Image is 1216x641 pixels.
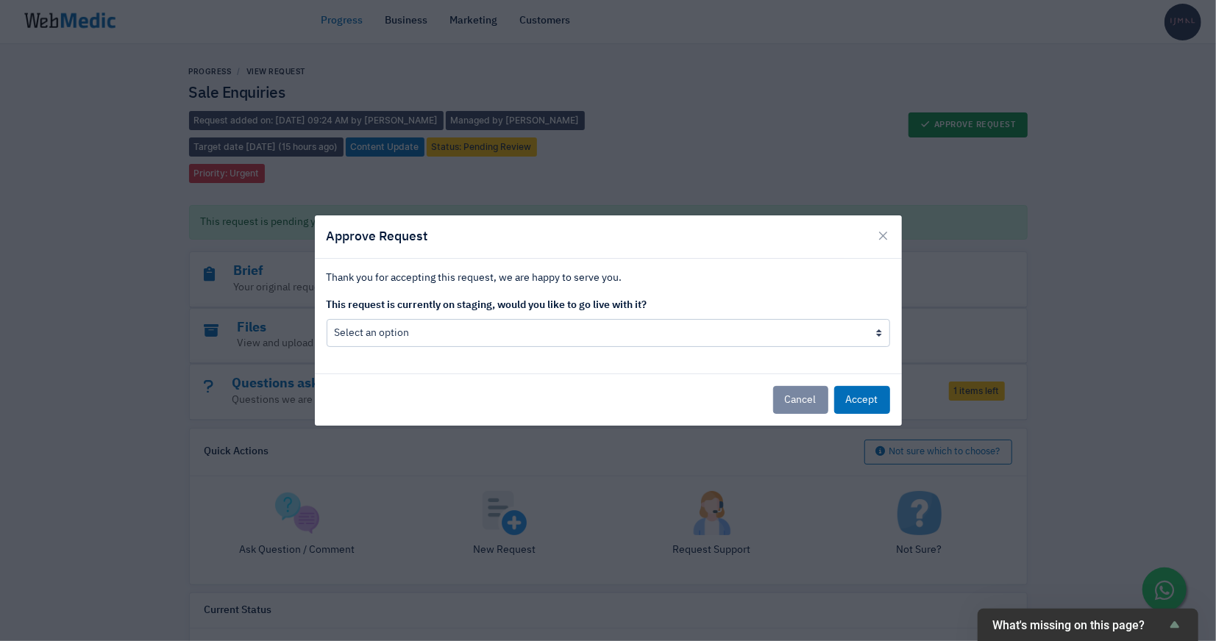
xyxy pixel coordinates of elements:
[327,300,647,310] strong: This request is currently on staging, would you like to go live with it?
[992,618,1166,632] span: What's missing on this page?
[773,386,828,414] button: Cancel
[992,616,1184,634] button: Show survey - What's missing on this page?
[878,226,890,246] span: ×
[866,215,902,257] button: Close
[327,271,890,286] p: Thank you for accepting this request, we are happy to serve you.
[327,227,428,246] h5: Approve Request
[834,386,890,414] button: Accept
